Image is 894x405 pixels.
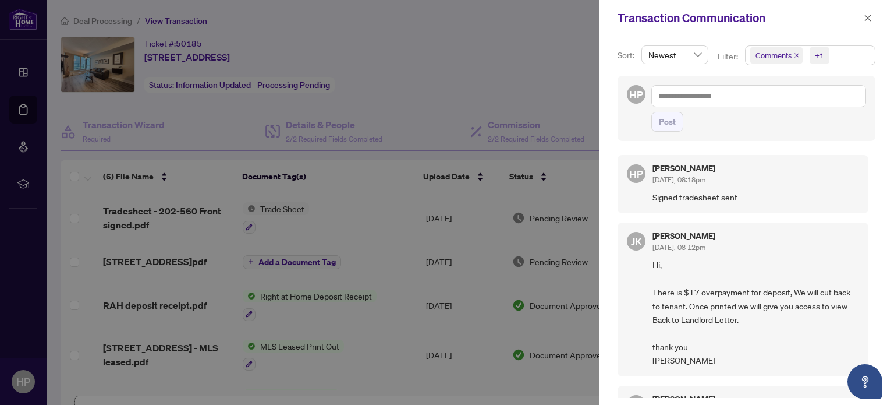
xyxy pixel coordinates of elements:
[652,175,705,184] span: [DATE], 08:18pm
[648,46,701,64] span: Newest
[652,258,859,367] span: Hi, There is $17 overpayment for deposit, We will cut back to tenant. Once printed we will give y...
[652,243,705,252] span: [DATE], 08:12pm
[815,50,824,61] div: +1
[618,49,637,62] p: Sort:
[652,164,715,172] h5: [PERSON_NAME]
[652,395,715,403] h5: [PERSON_NAME]
[755,50,792,61] span: Comments
[847,364,882,399] button: Open asap
[794,52,800,58] span: close
[652,191,859,204] span: Signed tradesheet sent
[718,50,740,63] p: Filter:
[864,14,872,22] span: close
[631,233,642,249] span: JK
[629,165,643,181] span: HP
[618,9,860,27] div: Transaction Communication
[651,112,683,132] button: Post
[652,232,715,240] h5: [PERSON_NAME]
[750,47,803,64] span: Comments
[629,87,643,103] span: HP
